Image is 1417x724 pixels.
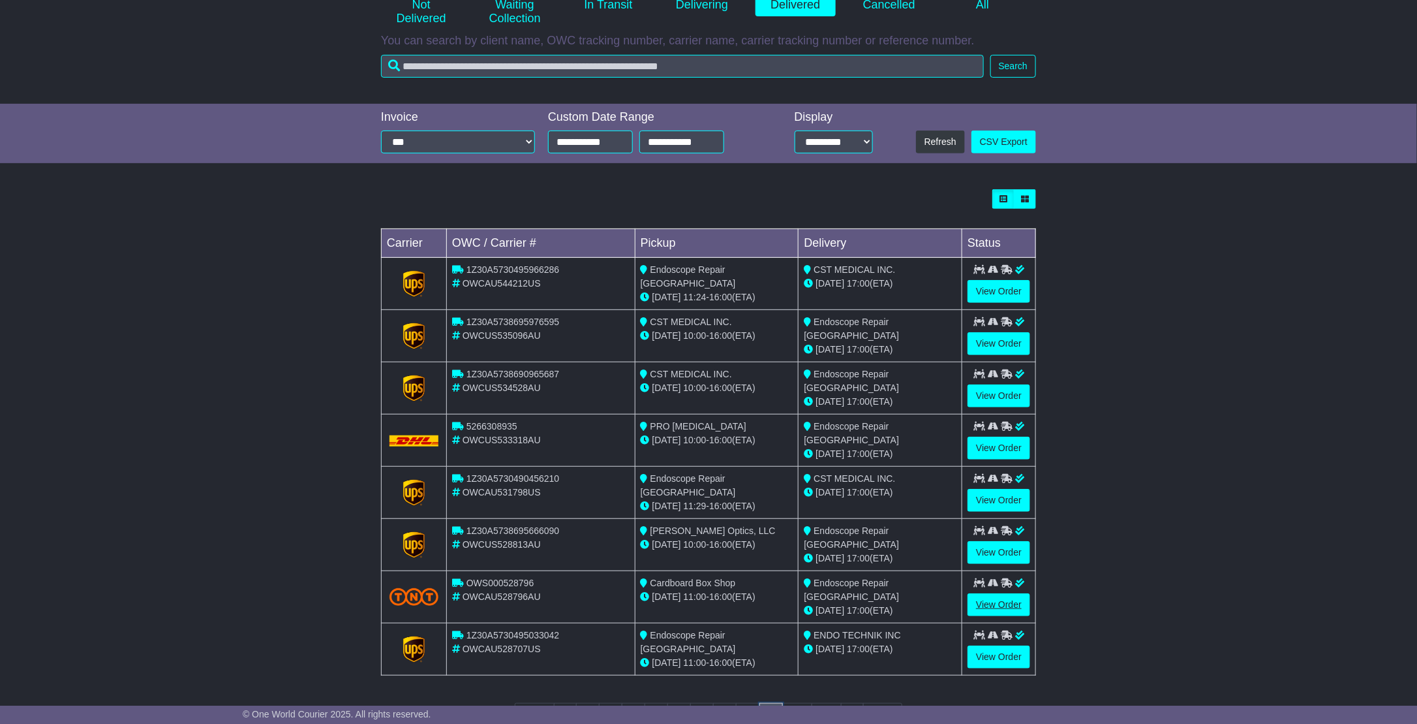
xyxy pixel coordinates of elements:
span: 17:00 [847,487,870,497]
span: 11:29 [684,501,707,511]
img: GetCarrierServiceLogo [403,637,425,663]
span: 11:00 [684,591,707,602]
span: Endoscope Repair [GEOGRAPHIC_DATA] [641,630,736,654]
span: OWCAU531798US [463,487,541,497]
span: OWS000528796 [466,578,534,588]
a: View Order [968,593,1030,616]
span: 16:00 [709,591,732,602]
div: (ETA) [804,277,956,291]
span: 1Z30A5730490456210 [466,473,559,484]
span: 11:00 [684,657,707,668]
div: (ETA) [804,486,956,499]
span: 10:00 [684,539,707,550]
span: OWCUS534528AU [463,383,541,393]
span: [DATE] [815,278,844,289]
span: 1Z30A5738695666090 [466,526,559,536]
td: Carrier [382,229,447,258]
span: © One World Courier 2025. All rights reserved. [243,709,431,719]
span: OWCUS535096AU [463,330,541,341]
img: GetCarrierServiceLogo [403,532,425,558]
div: (ETA) [804,552,956,565]
img: GetCarrierServiceLogo [403,375,425,401]
div: - (ETA) [641,291,793,304]
span: CST MEDICAL INC. [814,264,895,275]
span: 10:00 [684,435,707,445]
span: 17:00 [847,449,870,459]
div: - (ETA) [641,329,793,343]
span: 10:00 [684,330,707,341]
div: (ETA) [804,395,956,409]
span: [DATE] [815,553,844,563]
span: 16:00 [709,501,732,511]
img: GetCarrierServiceLogo [403,323,425,349]
span: 16:00 [709,657,732,668]
span: 5266308935 [466,421,517,432]
div: - (ETA) [641,381,793,395]
td: Pickup [635,229,799,258]
span: [DATE] [815,605,844,616]
a: View Order [968,280,1030,303]
span: CST MEDICAL INC. [650,317,732,327]
div: (ETA) [804,604,956,618]
span: 17:00 [847,396,870,407]
span: [DATE] [652,383,681,393]
span: 16:00 [709,383,732,393]
span: 1Z30A5738690965687 [466,369,559,379]
span: OWCAU528707US [463,644,541,654]
span: 17:00 [847,278,870,289]
span: ENDO TECHNIK INC [814,630,901,640]
span: Endoscope Repair [GEOGRAPHIC_DATA] [804,578,899,602]
div: Display [795,110,873,125]
span: 1Z30A5730495966286 [466,264,559,275]
td: Delivery [799,229,962,258]
a: View Order [968,437,1030,460]
span: [DATE] [652,591,681,602]
div: - (ETA) [641,590,793,604]
div: (ETA) [804,447,956,461]
span: Endoscope Repair [GEOGRAPHIC_DATA] [641,264,736,289]
div: - (ETA) [641,656,793,670]
span: OWCAU528796AU [463,591,541,602]
span: OWCAU544212US [463,278,541,289]
span: 16:00 [709,292,732,302]
img: GetCarrierServiceLogo [403,271,425,297]
span: [PERSON_NAME] Optics, LLC [650,526,776,536]
span: 10:00 [684,383,707,393]
span: [DATE] [815,396,844,407]
span: [DATE] [652,330,681,341]
span: [DATE] [652,501,681,511]
span: Cardboard Box Shop [650,578,736,588]
div: (ETA) [804,642,956,656]
div: Invoice [381,110,535,125]
span: 17:00 [847,644,870,654]
span: 16:00 [709,539,732,550]
span: CST MEDICAL INC. [814,473,895,484]
span: Endoscope Repair [GEOGRAPHIC_DATA] [804,369,899,393]
span: [DATE] [652,657,681,668]
span: Endoscope Repair [GEOGRAPHIC_DATA] [641,473,736,497]
span: 1Z30A5730495033042 [466,630,559,640]
img: TNT_Domestic.png [389,588,438,606]
a: View Order [968,541,1030,564]
span: 16:00 [709,330,732,341]
img: GetCarrierServiceLogo [403,480,425,506]
span: [DATE] [815,644,844,654]
span: Endoscope Repair [GEOGRAPHIC_DATA] [804,421,899,445]
span: [DATE] [652,539,681,550]
a: View Order [968,646,1030,669]
span: 1Z30A5738695976595 [466,317,559,327]
span: 17:00 [847,605,870,616]
span: CST MEDICAL INC. [650,369,732,379]
span: Endoscope Repair [GEOGRAPHIC_DATA] [804,526,899,550]
a: View Order [968,489,1030,512]
span: 16:00 [709,435,732,445]
span: [DATE] [815,487,844,497]
a: CSV Export [971,131,1036,153]
td: Status [962,229,1036,258]
img: DHL.png [389,435,438,446]
span: [DATE] [652,435,681,445]
td: OWC / Carrier # [447,229,635,258]
span: Endoscope Repair [GEOGRAPHIC_DATA] [804,317,899,341]
span: [DATE] [815,449,844,459]
span: [DATE] [652,292,681,302]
